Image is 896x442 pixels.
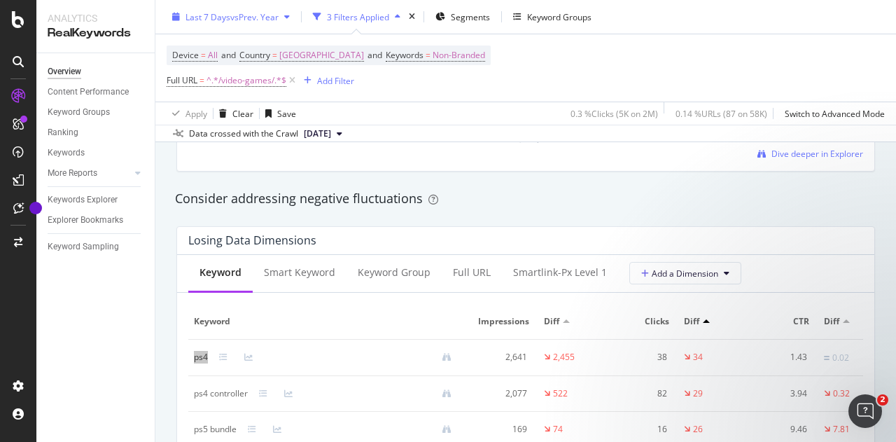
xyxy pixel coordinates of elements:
[48,146,85,160] div: Keywords
[232,107,253,119] div: Clear
[298,125,348,142] button: [DATE]
[48,240,145,254] a: Keyword Sampling
[48,166,97,181] div: More Reports
[48,11,143,25] div: Analytics
[771,148,863,160] span: Dive deeper in Explorer
[785,107,885,119] div: Switch to Advanced Mode
[239,49,270,61] span: Country
[754,351,807,364] div: 1.43
[474,387,527,400] div: 2,077
[833,423,850,436] div: 7.81
[684,315,699,328] span: Diff
[327,11,389,22] div: 3 Filters Applied
[430,6,496,28] button: Segments
[194,423,237,436] div: ps5 bundle
[367,49,382,61] span: and
[527,11,591,22] div: Keyword Groups
[507,6,597,28] button: Keyword Groups
[544,315,559,328] span: Diff
[824,315,839,328] span: Diff
[304,127,331,140] span: 2025 Aug. 1st
[754,423,807,436] div: 9.46
[406,10,418,24] div: times
[48,193,145,207] a: Keywords Explorer
[754,315,809,328] span: CTR
[453,265,491,279] div: Full URL
[264,265,335,279] div: Smart Keyword
[48,64,145,79] a: Overview
[48,85,129,99] div: Content Performance
[230,11,279,22] span: vs Prev. Year
[757,148,863,160] a: Dive deeper in Explorer
[848,394,882,428] iframe: Intercom live chat
[175,190,876,208] div: Consider addressing negative fluctuations
[189,127,298,140] div: Data crossed with the Crawl
[48,105,145,120] a: Keyword Groups
[433,46,485,65] span: Non-Branded
[614,351,667,364] div: 38
[48,213,123,228] div: Explorer Bookmarks
[779,102,885,125] button: Switch to Advanced Mode
[553,387,568,400] div: 522
[208,46,218,65] span: All
[386,49,423,61] span: Keywords
[48,240,119,254] div: Keyword Sampling
[474,315,529,328] span: Impressions
[307,6,406,28] button: 3 Filters Applied
[199,74,204,86] span: =
[833,387,850,400] div: 0.32
[317,74,354,86] div: Add Filter
[48,213,145,228] a: Explorer Bookmarks
[824,356,829,360] img: Equal
[167,74,197,86] span: Full URL
[29,202,42,214] div: Tooltip anchor
[194,315,459,328] span: Keyword
[693,387,703,400] div: 29
[832,352,849,364] div: 0.02
[48,146,145,160] a: Keywords
[201,49,206,61] span: =
[272,49,277,61] span: =
[426,49,430,61] span: =
[358,265,430,279] div: Keyword Group
[48,125,145,140] a: Ranking
[277,107,296,119] div: Save
[570,107,658,119] div: 0.3 % Clicks ( 5K on 2M )
[513,265,607,279] div: smartlink-px Level 1
[754,387,807,400] div: 3.94
[279,46,364,65] span: [GEOGRAPHIC_DATA]
[693,351,703,364] div: 34
[185,107,207,119] div: Apply
[553,351,575,364] div: 2,455
[167,102,207,125] button: Apply
[185,11,230,22] span: Last 7 Days
[675,107,767,119] div: 0.14 % URLs ( 87 on 58K )
[48,193,118,207] div: Keywords Explorer
[48,85,145,99] a: Content Performance
[199,265,241,279] div: Keyword
[206,71,286,90] span: ^.*/video-games/.*$
[194,387,248,400] div: ps4 controller
[298,72,354,89] button: Add Filter
[172,49,199,61] span: Device
[48,166,131,181] a: More Reports
[641,268,718,279] span: Add a Dimension
[614,423,667,436] div: 16
[167,6,295,28] button: Last 7 DaysvsPrev. Year
[48,125,78,140] div: Ranking
[48,25,143,41] div: RealKeywords
[48,105,110,120] div: Keyword Groups
[614,387,667,400] div: 82
[221,49,236,61] span: and
[451,11,490,22] span: Segments
[629,262,741,284] button: Add a Dimension
[877,394,888,406] span: 2
[553,423,563,436] div: 74
[213,102,253,125] button: Clear
[614,315,669,328] span: Clicks
[48,64,81,79] div: Overview
[474,423,527,436] div: 169
[260,102,296,125] button: Save
[188,233,316,247] div: Losing Data Dimensions
[693,423,703,436] div: 26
